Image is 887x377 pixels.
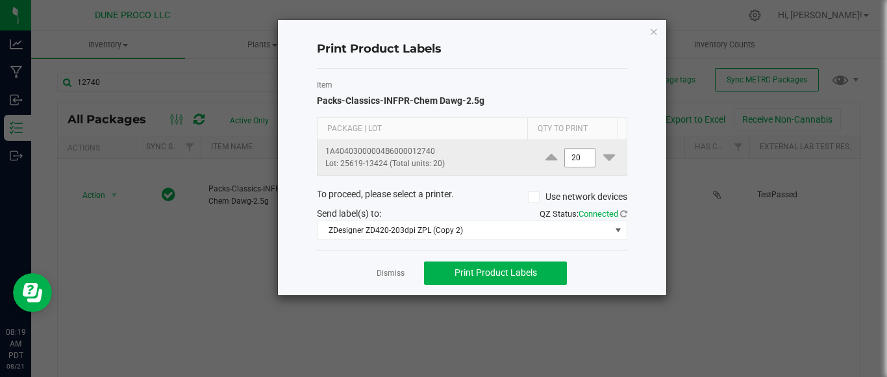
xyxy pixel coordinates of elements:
[528,190,627,204] label: Use network devices
[325,145,526,158] p: 1A40403000004B6000012740
[307,188,637,207] div: To proceed, please select a printer.
[317,41,627,58] h4: Print Product Labels
[317,95,484,106] span: Packs-Classics-INFPR-Chem Dawg-2.5g
[318,221,610,239] span: ZDesigner ZD420-203dpi ZPL (Copy 2)
[540,209,627,219] span: QZ Status:
[579,209,618,219] span: Connected
[317,79,627,91] label: Item
[325,158,526,170] p: Lot: 25619-13424 (Total units: 20)
[317,208,381,219] span: Send label(s) to:
[424,261,567,285] button: Print Product Labels
[377,268,405,279] a: Dismiss
[455,267,537,278] span: Print Product Labels
[527,118,618,140] th: Qty to Print
[318,118,527,140] th: Package | Lot
[13,273,52,312] iframe: Resource center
